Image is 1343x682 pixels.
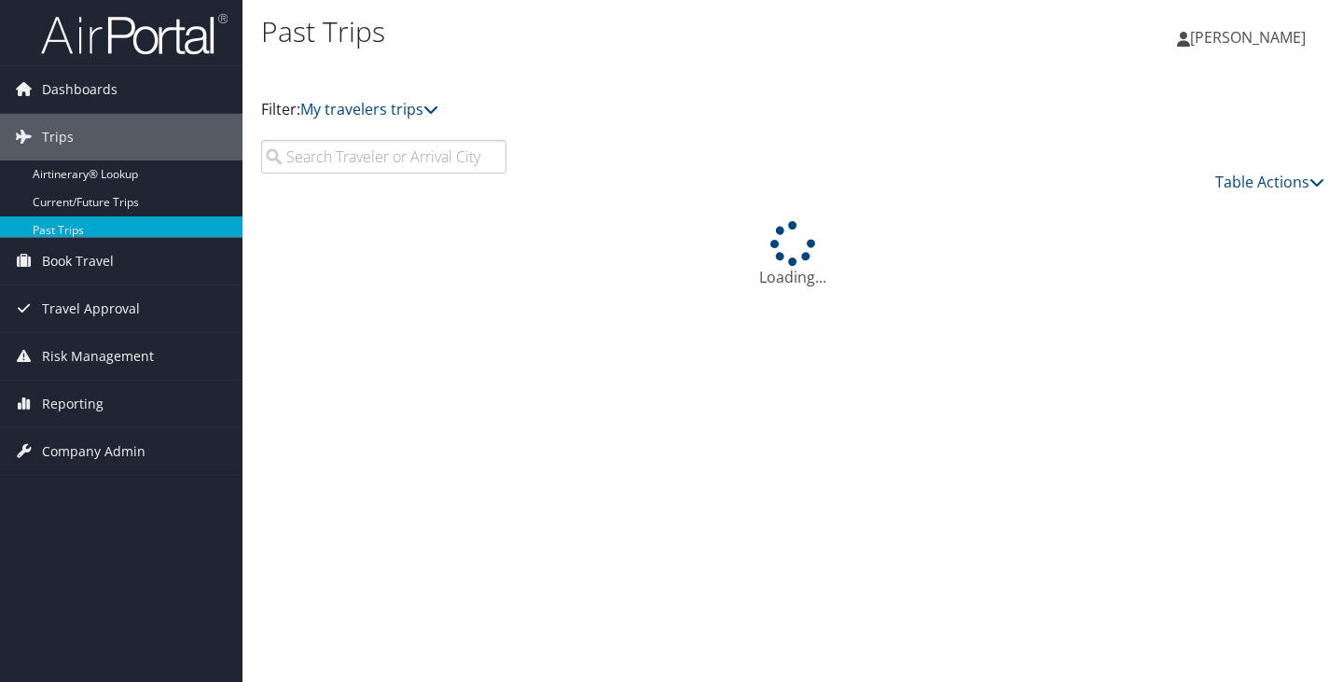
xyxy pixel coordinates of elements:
div: Loading... [261,221,1324,288]
span: Dashboards [42,66,118,113]
span: Book Travel [42,238,114,285]
img: airportal-logo.png [41,12,228,56]
input: Search Traveler or Arrival City [261,140,506,174]
span: Trips [42,114,74,160]
a: [PERSON_NAME] [1177,9,1324,65]
p: Filter: [261,98,970,122]
span: Risk Management [42,333,154,380]
h1: Past Trips [261,12,970,51]
span: Reporting [42,381,104,427]
a: My travelers trips [300,99,438,119]
span: Company Admin [42,428,145,475]
span: Travel Approval [42,285,140,332]
a: Table Actions [1215,172,1324,192]
span: [PERSON_NAME] [1190,27,1306,48]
